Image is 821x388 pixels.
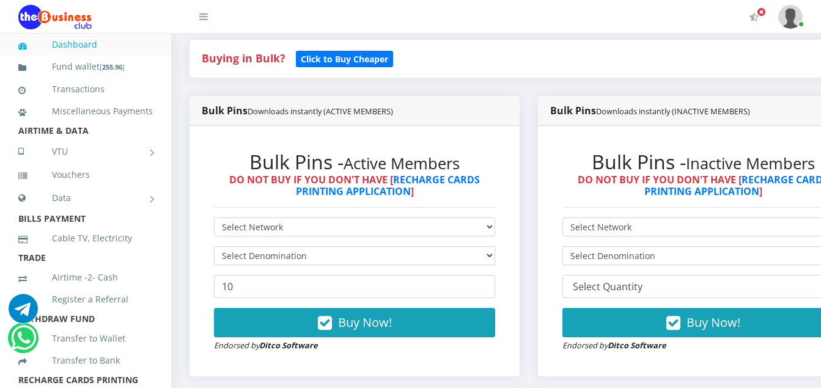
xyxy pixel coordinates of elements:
[608,340,666,351] strong: Ditco Software
[301,53,388,65] b: Click to Buy Cheaper
[296,173,480,198] a: RECHARGE CARDS PRINTING APPLICATION
[202,104,393,117] strong: Bulk Pins
[18,224,153,252] a: Cable TV, Electricity
[214,275,495,298] input: Enter Quantity
[18,75,153,103] a: Transactions
[18,31,153,59] a: Dashboard
[214,308,495,337] button: Buy Now!
[344,153,460,174] small: Active Members
[259,340,318,351] strong: Ditco Software
[18,183,153,213] a: Data
[296,51,393,65] a: Click to Buy Cheaper
[102,62,122,71] b: 255.96
[229,173,480,198] strong: DO NOT BUY IF YOU DON'T HAVE [ ]
[757,7,766,16] span: Activate Your Membership
[596,106,750,117] small: Downloads instantly (INACTIVE MEMBERS)
[202,51,285,65] strong: Buying in Bulk?
[687,314,740,331] span: Buy Now!
[9,303,38,323] a: Chat for support
[18,5,92,29] img: Logo
[686,153,815,174] small: Inactive Members
[214,340,318,351] small: Endorsed by
[18,97,153,125] a: Miscellaneous Payments
[248,106,393,117] small: Downloads instantly (ACTIVE MEMBERS)
[550,104,750,117] strong: Bulk Pins
[11,332,36,353] a: Chat for support
[18,285,153,313] a: Register a Referral
[749,12,759,22] i: Activate Your Membership
[214,150,495,174] h2: Bulk Pins -
[778,5,803,29] img: User
[18,324,153,353] a: Transfer to Wallet
[338,314,392,331] span: Buy Now!
[18,263,153,291] a: Airtime -2- Cash
[100,62,125,71] small: [ ]
[18,346,153,375] a: Transfer to Bank
[18,136,153,167] a: VTU
[18,161,153,189] a: Vouchers
[18,53,153,81] a: Fund wallet[255.96]
[562,340,666,351] small: Endorsed by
